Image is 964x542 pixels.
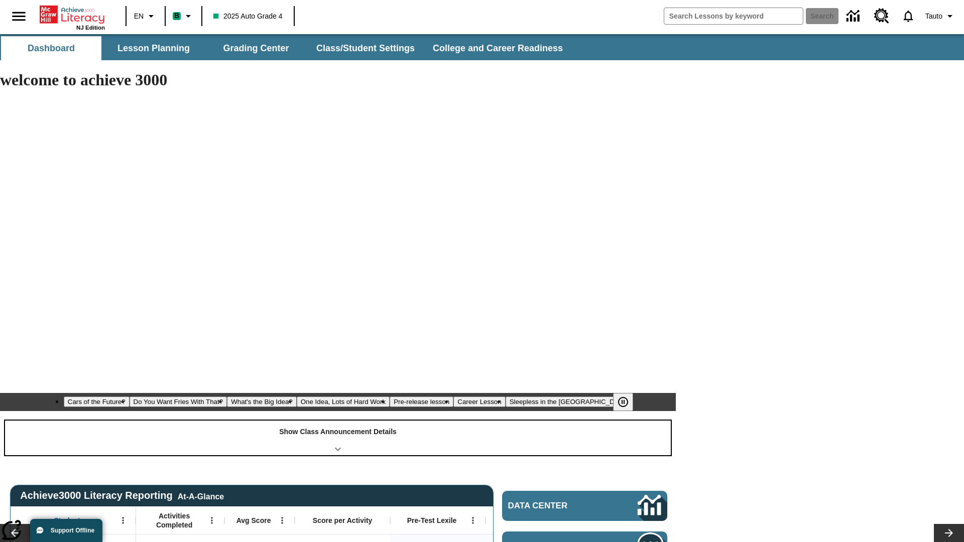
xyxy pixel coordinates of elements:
button: Lesson Planning [103,36,204,60]
span: NJ Edition [76,25,105,31]
span: Score per Activity [313,516,373,525]
button: Lesson carousel, Next [934,524,964,542]
button: Slide 5 Pre-release lesson [390,396,453,407]
span: EN [134,11,144,22]
a: Data Center [840,3,868,30]
a: Home [40,5,105,25]
button: Open Menu [465,513,480,528]
p: Show Class Announcement Details [279,427,397,437]
div: Show Class Announcement Details [5,421,671,455]
span: Avg Score [236,516,271,525]
input: search field [664,8,803,24]
button: Open Menu [204,513,219,528]
button: Boost Class color is mint green. Change class color [169,7,198,25]
button: Slide 4 One Idea, Lots of Hard Work [297,396,390,407]
button: Pause [613,393,633,411]
a: Data Center [502,491,667,521]
button: Class/Student Settings [308,36,423,60]
button: Open side menu [4,2,34,31]
span: B [174,10,179,22]
button: Slide 6 Career Lesson [453,396,505,407]
button: Open Menu [115,513,131,528]
span: 2025 Auto Grade 4 [213,11,283,22]
button: College and Career Readiness [425,36,571,60]
button: Language: EN, Select a language [130,7,162,25]
button: Slide 2 Do You Want Fries With That? [130,396,227,407]
span: Data Center [508,501,603,511]
span: Student [54,516,80,525]
span: Pre-Test Lexile [407,516,457,525]
button: Grading Center [206,36,306,60]
a: Notifications [895,3,921,29]
span: Tauto [925,11,942,22]
button: Slide 7 Sleepless in the Animal Kingdom [506,396,633,407]
a: Resource Center, Will open in new tab [868,3,895,30]
button: Slide 3 What's the Big Idea? [227,396,297,407]
button: Dashboard [1,36,101,60]
span: Achieve3000 Literacy Reporting [20,490,224,501]
div: At-A-Glance [178,490,224,501]
button: Slide 1 Cars of the Future? [64,396,130,407]
button: Support Offline [30,519,102,542]
div: Pause [613,393,643,411]
button: Open Menu [275,513,290,528]
span: Support Offline [51,527,94,534]
button: Profile/Settings [921,7,960,25]
span: Activities Completed [141,511,207,529]
div: Home [40,4,105,31]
